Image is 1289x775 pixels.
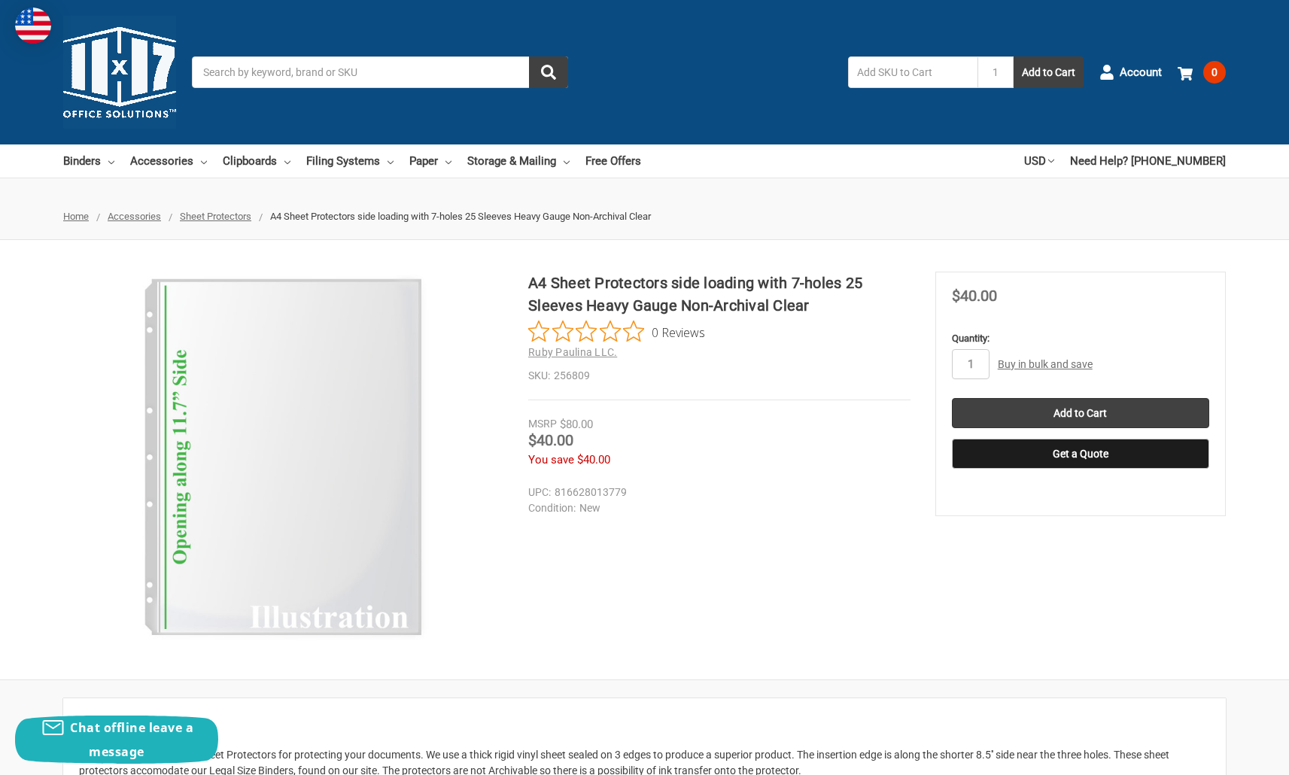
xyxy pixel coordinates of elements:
a: Accessories [108,211,161,222]
span: Account [1120,64,1162,81]
a: Filing Systems [306,144,394,178]
button: Get a Quote [952,439,1209,469]
dt: UPC: [528,485,551,500]
a: Binders [63,144,114,178]
a: USD [1024,144,1054,178]
span: You save [528,453,574,467]
input: Search by keyword, brand or SKU [192,56,568,88]
span: 0 Reviews [652,321,705,343]
a: Clipboards [223,144,290,178]
h1: A4 Sheet Protectors side loading with 7-holes 25 Sleeves Heavy Gauge Non-Archival Clear [528,272,911,317]
input: Add to Cart [952,398,1209,428]
span: $40.00 [577,453,610,467]
span: Chat offline leave a message [70,719,193,760]
input: Add SKU to Cart [848,56,977,88]
a: Account [1099,53,1162,92]
dt: Condition: [528,500,576,516]
a: Storage & Mailing [467,144,570,178]
h2: Description [79,714,1210,737]
span: $40.00 [528,431,573,449]
a: Sheet Protectors [180,211,251,222]
span: 0 [1203,61,1226,84]
a: Buy in bulk and save [998,358,1093,370]
a: Free Offers [585,144,641,178]
a: Need Help? [PHONE_NUMBER] [1070,144,1226,178]
dd: 816628013779 [528,485,904,500]
label: Quantity: [952,331,1209,346]
button: Add to Cart [1014,56,1084,88]
img: duty and tax information for United States [15,8,51,44]
img: 11x17.com [63,16,176,129]
dd: 256809 [528,368,911,384]
button: Rated 0 out of 5 stars from 0 reviews. Jump to reviews. [528,321,705,343]
dt: SKU: [528,368,550,384]
img: A4 Sheet Protectors side loading with 7-holes 25 Sleeves Heavy Gauge Non-Archival Clear [96,272,472,648]
dd: New [528,500,904,516]
a: Home [63,211,89,222]
button: Chat offline leave a message [15,716,218,764]
a: Paper [409,144,451,178]
span: $80.00 [560,418,593,431]
span: A4 Sheet Protectors side loading with 7-holes 25 Sleeves Heavy Gauge Non-Archival Clear [270,211,651,222]
a: Ruby Paulina LLC. [528,346,617,358]
span: $40.00 [952,287,997,305]
a: 0 [1178,53,1226,92]
div: MSRP [528,416,557,432]
a: Accessories [130,144,207,178]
